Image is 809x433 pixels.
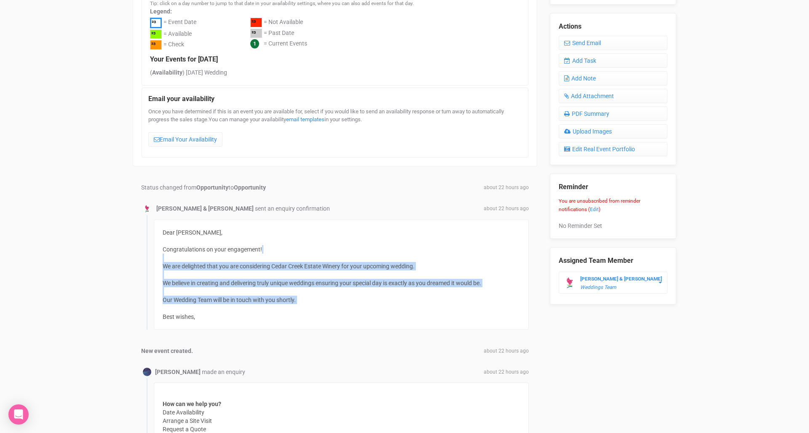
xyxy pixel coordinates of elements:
[150,18,162,28] div: ²³
[163,29,192,40] div: = Available
[156,205,254,212] strong: [PERSON_NAME] & [PERSON_NAME]
[580,284,616,290] em: Weddings Team
[484,347,529,355] span: about 22 hours ago
[559,124,667,139] a: Upload Images
[150,0,414,6] small: Tip: click on a day number to jump to that date in your availability settings, where you can also...
[255,205,330,212] span: sent an enquiry confirmation
[209,116,362,123] span: You can manage your availability in your settings.
[148,132,222,147] a: Email Your Availability
[286,116,324,123] a: email templates
[150,40,162,50] div: ²³
[143,368,151,376] img: Profile Image
[150,29,162,39] div: ²³
[8,404,29,425] div: Open Intercom Messenger
[143,205,151,213] img: open-uri20190322-4-14wp8y4
[150,68,520,77] div: ( ) [DATE] Wedding
[150,7,520,16] label: Legend:
[590,206,599,212] a: Edit
[155,369,201,375] strong: [PERSON_NAME]
[234,184,266,191] strong: Opportunity
[484,184,529,191] span: about 22 hours ago
[559,107,667,121] a: PDF Summary
[163,18,196,29] div: = Event Date
[250,39,259,48] span: 1
[563,277,576,289] img: open-uri20190322-4-14wp8y4
[559,272,667,294] button: [PERSON_NAME] & [PERSON_NAME] Weddings Team
[152,69,182,76] strong: Availability
[264,29,294,40] div: = Past Date
[559,198,640,212] small: You are unsubscribed from reminder notifications ( )
[148,108,522,150] div: Once you have determined if this is an event you are available for, select if you would like to s...
[264,39,307,49] div: = Current Events
[264,18,303,29] div: = Not Available
[484,369,529,376] span: about 22 hours ago
[559,174,667,230] div: No Reminder Set
[559,142,667,156] a: Edit Real Event Portfolio
[163,40,184,51] div: = Check
[250,29,262,38] div: ²³
[559,71,667,86] a: Add Note
[154,219,529,330] div: Dear [PERSON_NAME], Congratulations on your engagement! We are delighted that you are considering...
[196,184,228,191] strong: Opportunity
[559,36,667,50] a: Send Email
[484,205,529,212] span: about 22 hours ago
[580,276,662,282] strong: [PERSON_NAME] & [PERSON_NAME]
[148,94,522,104] legend: Email your availability
[250,18,262,27] div: ²³
[150,55,520,64] legend: Your Events for [DATE]
[141,347,193,354] strong: New event created.
[559,89,667,103] a: Add Attachment
[559,22,667,32] legend: Actions
[559,53,667,68] a: Add Task
[141,184,266,191] span: Status changed from to
[163,400,221,417] span: Date Availability
[559,256,667,266] legend: Assigned Team Member
[163,401,221,407] strong: How can we help you?
[559,182,667,192] legend: Reminder
[202,369,245,375] span: made an enquiry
